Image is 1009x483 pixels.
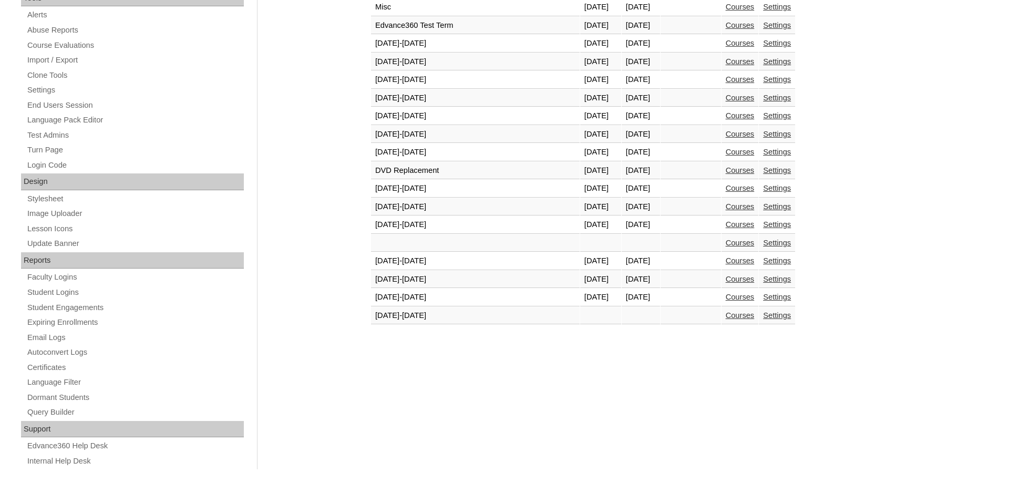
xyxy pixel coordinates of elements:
[726,275,755,283] a: Courses
[622,89,660,107] td: [DATE]
[371,216,580,234] td: [DATE]-[DATE]
[26,286,244,299] a: Student Logins
[26,69,244,82] a: Clone Tools
[622,198,660,216] td: [DATE]
[726,148,755,156] a: Courses
[371,289,580,306] td: [DATE]-[DATE]
[622,53,660,71] td: [DATE]
[763,57,791,66] a: Settings
[580,252,621,270] td: [DATE]
[26,39,244,52] a: Course Evaluations
[622,126,660,143] td: [DATE]
[763,239,791,247] a: Settings
[26,222,244,235] a: Lesson Icons
[726,111,755,120] a: Courses
[622,271,660,289] td: [DATE]
[763,111,791,120] a: Settings
[26,346,244,359] a: Autoconvert Logs
[26,8,244,22] a: Alerts
[26,331,244,344] a: Email Logs
[371,53,580,71] td: [DATE]-[DATE]
[26,192,244,205] a: Stylesheet
[26,99,244,112] a: End Users Session
[726,256,755,265] a: Courses
[622,162,660,180] td: [DATE]
[26,301,244,314] a: Student Engagements
[580,107,621,125] td: [DATE]
[26,439,244,453] a: Edvance360 Help Desk
[580,53,621,71] td: [DATE]
[726,220,755,229] a: Courses
[763,3,791,11] a: Settings
[26,455,244,468] a: Internal Help Desk
[726,202,755,211] a: Courses
[371,143,580,161] td: [DATE]-[DATE]
[726,39,755,47] a: Courses
[580,180,621,198] td: [DATE]
[21,421,244,438] div: Support
[763,220,791,229] a: Settings
[763,94,791,102] a: Settings
[26,54,244,67] a: Import / Export
[726,57,755,66] a: Courses
[371,252,580,270] td: [DATE]-[DATE]
[622,216,660,234] td: [DATE]
[371,17,580,35] td: Edvance360 Test Term
[763,311,791,320] a: Settings
[622,252,660,270] td: [DATE]
[21,252,244,269] div: Reports
[580,198,621,216] td: [DATE]
[763,21,791,29] a: Settings
[622,289,660,306] td: [DATE]
[580,271,621,289] td: [DATE]
[580,143,621,161] td: [DATE]
[580,35,621,53] td: [DATE]
[371,271,580,289] td: [DATE]-[DATE]
[26,159,244,172] a: Login Code
[371,35,580,53] td: [DATE]-[DATE]
[580,126,621,143] td: [DATE]
[371,198,580,216] td: [DATE]-[DATE]
[371,107,580,125] td: [DATE]-[DATE]
[26,271,244,284] a: Faculty Logins
[26,84,244,97] a: Settings
[26,129,244,142] a: Test Admins
[763,184,791,192] a: Settings
[622,143,660,161] td: [DATE]
[622,107,660,125] td: [DATE]
[763,75,791,84] a: Settings
[580,162,621,180] td: [DATE]
[26,143,244,157] a: Turn Page
[21,173,244,190] div: Design
[763,130,791,138] a: Settings
[371,71,580,89] td: [DATE]-[DATE]
[763,275,791,283] a: Settings
[763,39,791,47] a: Settings
[726,166,755,174] a: Courses
[580,216,621,234] td: [DATE]
[726,3,755,11] a: Courses
[580,89,621,107] td: [DATE]
[371,89,580,107] td: [DATE]-[DATE]
[371,162,580,180] td: DVD Replacement
[726,94,755,102] a: Courses
[622,71,660,89] td: [DATE]
[726,239,755,247] a: Courses
[580,71,621,89] td: [DATE]
[26,406,244,419] a: Query Builder
[26,207,244,220] a: Image Uploader
[580,289,621,306] td: [DATE]
[26,237,244,250] a: Update Banner
[580,17,621,35] td: [DATE]
[371,180,580,198] td: [DATE]-[DATE]
[26,376,244,389] a: Language Filter
[622,35,660,53] td: [DATE]
[763,202,791,211] a: Settings
[726,75,755,84] a: Courses
[726,293,755,301] a: Courses
[726,311,755,320] a: Courses
[763,256,791,265] a: Settings
[371,126,580,143] td: [DATE]-[DATE]
[763,166,791,174] a: Settings
[26,24,244,37] a: Abuse Reports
